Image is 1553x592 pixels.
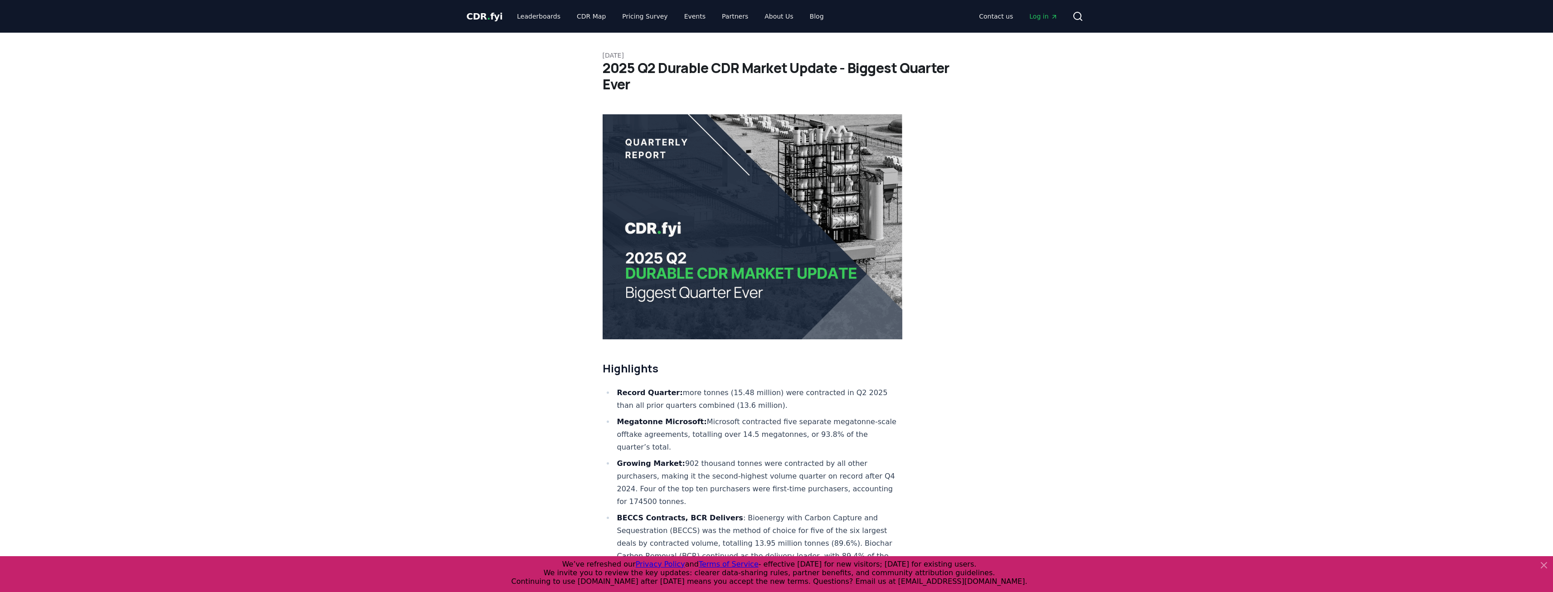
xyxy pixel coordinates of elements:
span: CDR fyi [467,11,503,22]
a: About Us [757,8,800,24]
a: Contact us [972,8,1020,24]
strong: Record Quarter: [617,388,683,397]
li: more tonnes (15.48 million) were contracted in Q2 2025 than all prior quarters combined (13.6 mil... [614,387,903,412]
strong: BECCS Contracts, BCR Delivers [617,514,743,522]
h1: 2025 Q2 Durable CDR Market Update - Biggest Quarter Ever [603,60,951,93]
a: Log in [1022,8,1065,24]
a: Leaderboards [510,8,568,24]
a: Pricing Survey [615,8,675,24]
a: Blog [803,8,831,24]
p: [DATE] [603,51,951,60]
strong: Growing Market: [617,459,685,468]
strong: Megatonne Microsoft: [617,417,707,426]
a: CDR.fyi [467,10,503,23]
span: . [487,11,490,22]
a: Partners [715,8,755,24]
li: 902 thousand tonnes were contracted by all other purchasers, making it the second-highest volume ... [614,457,903,508]
nav: Main [972,8,1065,24]
nav: Main [510,8,831,24]
li: Microsoft contracted five separate megatonne-scale offtake agreements, totalling over 14.5 megato... [614,416,903,454]
span: Log in [1029,12,1057,21]
a: CDR Map [570,8,613,24]
h2: Highlights [603,361,903,376]
a: Events [677,8,713,24]
img: blog post image [603,114,903,339]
